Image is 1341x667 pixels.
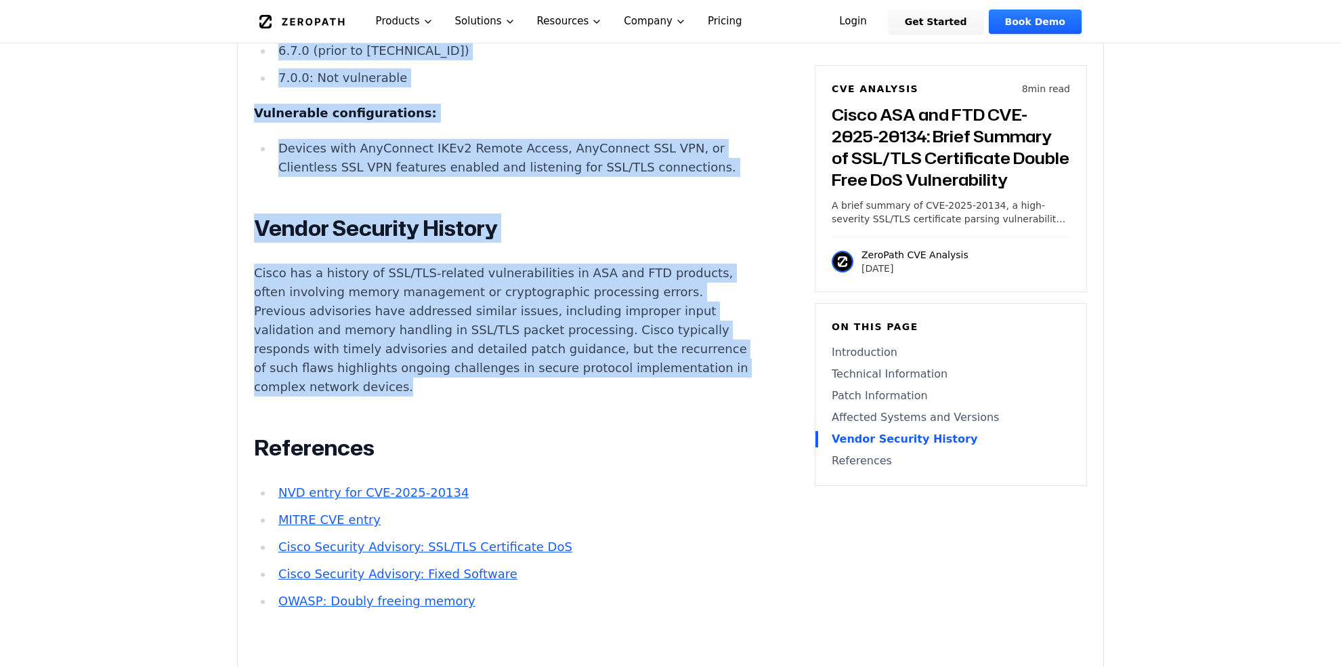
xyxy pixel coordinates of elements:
h2: Vendor Security History [254,215,758,242]
a: Login [823,9,883,34]
a: Cisco Security Advisory: Fixed Software [278,567,517,581]
img: ZeroPath CVE Analysis [832,251,853,272]
a: OWASP: Doubly freeing memory [278,594,475,608]
a: MITRE CVE entry [278,512,381,527]
p: 8 min read [1022,82,1070,96]
li: Devices with AnyConnect IKEv2 Remote Access, AnyConnect SSL VPN, or Clientless SSL VPN features e... [273,139,758,177]
h2: References [254,434,758,462]
strong: Vulnerable configurations: [254,106,437,120]
a: Get Started [889,9,983,34]
a: Affected Systems and Versions [832,409,1070,426]
p: [DATE] [861,262,968,275]
p: A brief summary of CVE-2025-20134, a high-severity SSL/TLS certificate parsing vulnerability in C... [832,199,1070,226]
a: References [832,453,1070,469]
li: 6.7.0 (prior to [TECHNICAL_ID]) [273,41,758,60]
p: Cisco has a history of SSL/TLS-related vulnerabilities in ASA and FTD products, often involving m... [254,264,758,397]
li: 7.0.0: Not vulnerable [273,68,758,87]
h6: CVE Analysis [832,82,918,96]
h6: On this page [832,320,1070,333]
a: Technical Information [832,366,1070,382]
p: ZeroPath CVE Analysis [861,248,968,262]
h3: Cisco ASA and FTD CVE-2025-20134: Brief Summary of SSL/TLS Certificate Double Free DoS Vulnerability [832,104,1070,190]
a: Introduction [832,344,1070,361]
a: NVD entry for CVE-2025-20134 [278,485,469,500]
a: Vendor Security History [832,431,1070,447]
a: Cisco Security Advisory: SSL/TLS Certificate DoS [278,540,572,554]
a: Patch Information [832,388,1070,404]
a: Book Demo [989,9,1082,34]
